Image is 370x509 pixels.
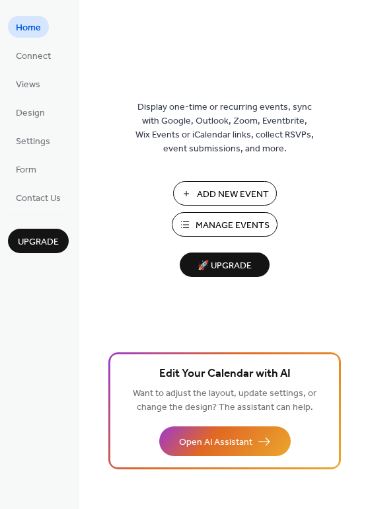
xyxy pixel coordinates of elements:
[135,100,314,156] span: Display one-time or recurring events, sync with Google, Outlook, Zoom, Eventbrite, Wix Events or ...
[173,181,277,206] button: Add New Event
[172,212,277,237] button: Manage Events
[18,235,59,249] span: Upgrade
[196,219,270,233] span: Manage Events
[16,192,61,206] span: Contact Us
[16,135,50,149] span: Settings
[180,253,270,277] button: 🚀 Upgrade
[133,385,316,416] span: Want to adjust the layout, update settings, or change the design? The assistant can help.
[8,16,49,38] a: Home
[16,78,40,92] span: Views
[197,188,269,202] span: Add New Event
[8,101,53,123] a: Design
[16,50,51,63] span: Connect
[8,73,48,95] a: Views
[159,365,291,383] span: Edit Your Calendar with AI
[8,158,44,180] a: Form
[16,163,36,177] span: Form
[159,426,291,456] button: Open AI Assistant
[8,186,69,208] a: Contact Us
[179,436,252,450] span: Open AI Assistant
[8,44,59,66] a: Connect
[8,130,58,151] a: Settings
[188,257,262,275] span: 🚀 Upgrade
[16,106,45,120] span: Design
[16,21,41,35] span: Home
[8,229,69,253] button: Upgrade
